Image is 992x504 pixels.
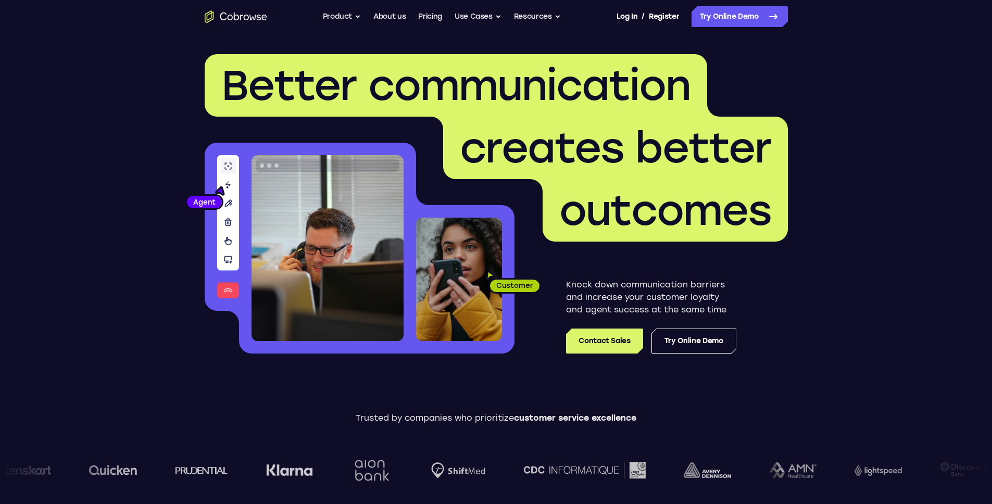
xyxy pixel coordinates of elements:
span: Better communication [221,60,690,110]
img: Aion Bank [350,449,393,492]
img: Klarna [266,464,312,476]
img: A customer holding their phone [416,218,502,341]
a: Try Online Demo [651,329,736,354]
a: Try Online Demo [692,6,788,27]
button: Product [323,6,361,27]
a: Log In [617,6,637,27]
span: customer service excellence [514,413,636,423]
span: creates better [460,123,771,173]
span: outcomes [559,185,771,235]
span: / [642,10,645,23]
img: AMN Healthcare [769,462,816,478]
a: Go to the home page [205,10,267,23]
img: avery-dennison [683,462,731,478]
p: Knock down communication barriers and increase your customer loyalty and agent success at the sam... [566,279,736,316]
a: About us [373,6,406,27]
img: Shiftmed [431,462,485,478]
button: Resources [514,6,561,27]
img: A customer support agent talking on the phone [252,155,404,341]
img: prudential [175,466,228,474]
a: Pricing [418,6,442,27]
img: CDC Informatique [523,462,645,478]
a: Contact Sales [566,329,643,354]
button: Use Cases [455,6,501,27]
a: Register [649,6,679,27]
